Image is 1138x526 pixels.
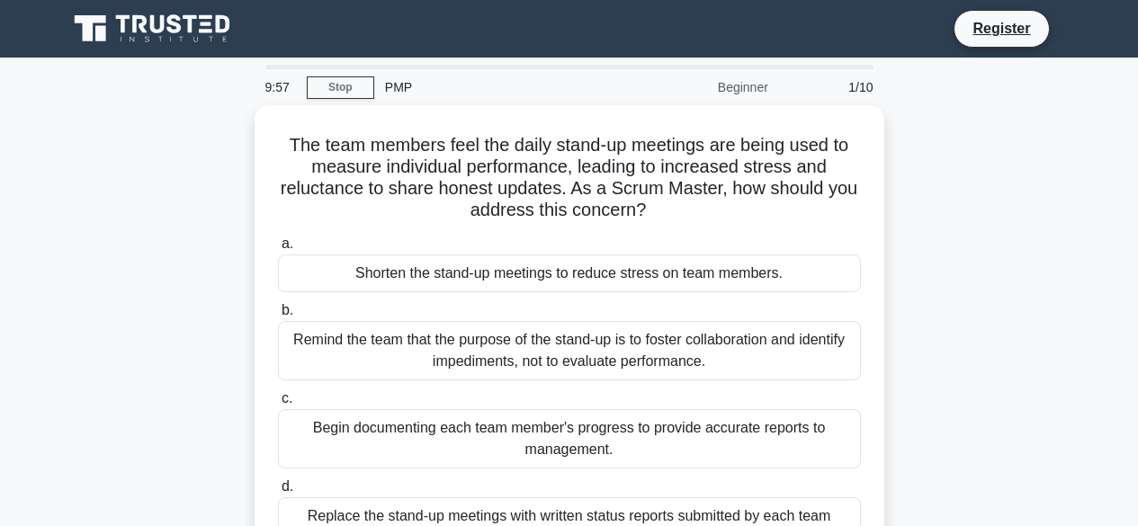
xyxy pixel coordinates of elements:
div: 1/10 [779,69,884,105]
div: Shorten the stand-up meetings to reduce stress on team members. [278,254,861,292]
div: 9:57 [255,69,307,105]
span: c. [282,390,292,406]
div: Begin documenting each team member's progress to provide accurate reports to management. [278,409,861,468]
div: Remind the team that the purpose of the stand-up is to foster collaboration and identify impedime... [278,321,861,380]
div: PMP [374,69,622,105]
div: Beginner [622,69,779,105]
span: b. [282,302,293,317]
span: d. [282,478,293,494]
span: a. [282,236,293,251]
a: Register [962,17,1041,40]
a: Stop [307,76,374,99]
h5: The team members feel the daily stand-up meetings are being used to measure individual performanc... [276,134,863,222]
